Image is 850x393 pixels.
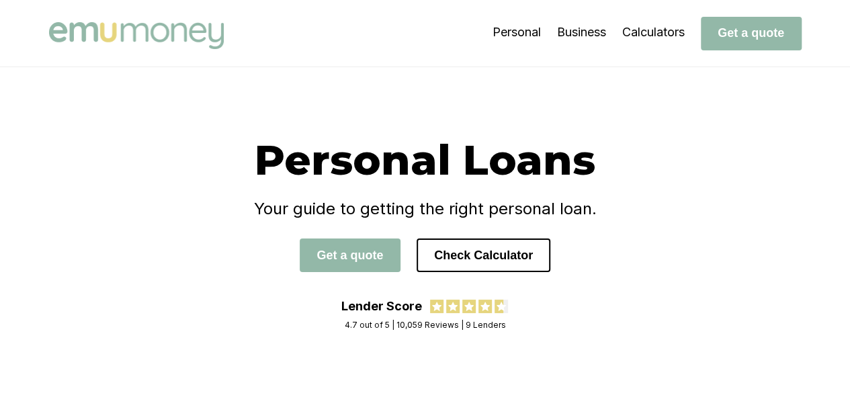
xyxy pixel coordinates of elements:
img: Emu Money logo [49,22,224,49]
a: Check Calculator [417,248,550,262]
a: Get a quote [701,26,802,40]
button: Check Calculator [417,238,550,272]
img: review star [430,300,443,313]
img: review star [495,300,508,313]
button: Get a quote [701,17,802,50]
h1: Personal Loans [49,134,802,185]
img: review star [446,300,460,313]
img: review star [462,300,476,313]
div: Lender Score [341,299,422,313]
div: 4.7 out of 5 | 10,059 Reviews | 9 Lenders [345,320,506,330]
button: Get a quote [300,238,400,272]
h4: Your guide to getting the right personal loan. [49,199,802,218]
a: Get a quote [300,248,400,262]
img: review star [478,300,492,313]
